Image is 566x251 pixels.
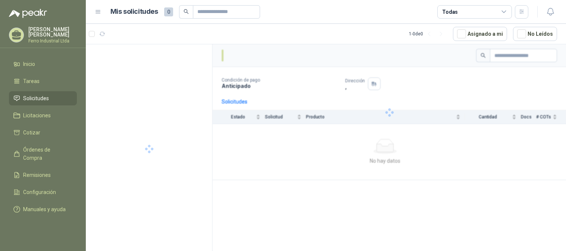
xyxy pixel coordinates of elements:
[409,28,447,40] div: 1 - 0 de 0
[23,94,49,102] span: Solicitudes
[453,27,507,41] button: Asignado a mi
[164,7,173,16] span: 0
[23,128,40,137] span: Cotizar
[9,202,77,216] a: Manuales y ayuda
[23,205,66,213] span: Manuales y ayuda
[9,9,47,18] img: Logo peakr
[9,108,77,123] a: Licitaciones
[23,146,70,162] span: Órdenes de Compra
[9,185,77,199] a: Configuración
[23,188,56,196] span: Configuración
[28,27,77,37] p: [PERSON_NAME] [PERSON_NAME]
[9,168,77,182] a: Remisiones
[23,111,51,120] span: Licitaciones
[28,39,77,43] p: Ferro Industrial Ltda
[184,9,189,14] span: search
[110,6,158,17] h1: Mis solicitudes
[513,27,557,41] button: No Leídos
[23,60,35,68] span: Inicio
[9,125,77,140] a: Cotizar
[9,74,77,88] a: Tareas
[23,171,51,179] span: Remisiones
[9,57,77,71] a: Inicio
[442,8,458,16] div: Todas
[9,91,77,105] a: Solicitudes
[23,77,40,85] span: Tareas
[9,143,77,165] a: Órdenes de Compra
